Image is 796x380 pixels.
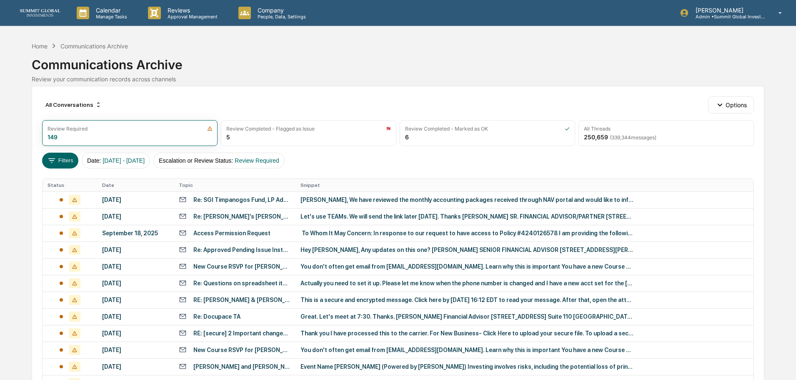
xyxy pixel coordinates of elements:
[226,133,230,141] div: 5
[251,7,310,14] p: Company
[300,263,634,270] div: You don't often get email from [EMAIL_ADDRESS][DOMAIN_NAME]. Learn why this is important You have...
[102,263,169,270] div: [DATE]
[102,213,169,220] div: [DATE]
[193,263,290,270] div: New Course RSVP for [PERSON_NAME]
[386,126,391,131] img: icon
[708,96,753,113] button: Options
[193,297,290,303] div: RE: [PERSON_NAME] & [PERSON_NAME]
[102,280,169,287] div: [DATE]
[207,126,213,131] img: icon
[251,14,310,20] p: People, Data, Settings
[102,313,169,320] div: [DATE]
[102,347,169,353] div: [DATE]
[193,247,290,253] div: Re: Approved Pending Issue Instructions [PERSON_NAME] Policy Number: T400516428
[43,179,97,191] th: Status
[235,157,279,164] span: Review Required
[689,7,766,14] p: [PERSON_NAME]
[300,330,634,337] div: Thank you I have processed this to the carrier. For New Business- Click Here to upload your secur...
[193,196,290,203] div: Re: SGI Timpanogos Fund, LP Admin Fee Invoice
[193,330,290,337] div: RE: [secure] 2 Important changes: Fw: Your Client, [PERSON_NAME], Application Notification Sent
[102,330,169,337] div: [DATE]
[300,297,634,303] div: This is a secure and encrypted message. Click here by [DATE] 16:12 EDT to read your message. Afte...
[295,179,753,191] th: Snippet
[405,126,488,132] div: Review Completed - Marked as OK
[102,297,169,303] div: [DATE]
[102,247,169,253] div: [DATE]
[102,196,169,203] div: [DATE]
[42,153,78,169] button: Filters
[82,153,150,169] button: Date:[DATE] - [DATE]
[193,213,290,220] div: Re: [PERSON_NAME]’s [PERSON_NAME] acct #
[32,50,764,72] div: Communications Archive
[300,347,634,353] div: You don't often get email from [EMAIL_ADDRESS][DOMAIN_NAME]. Learn why this is important You have...
[153,153,285,169] button: Escalation or Review Status:Review Required
[300,363,634,370] div: Event Name [PERSON_NAME] (Powered by [PERSON_NAME]) Investing involves risks, including the poten...
[89,7,131,14] p: Calendar
[103,157,145,164] span: [DATE] - [DATE]
[161,7,222,14] p: Reviews
[300,313,634,320] div: Great. Let's meet at 7:30. Thanks. [PERSON_NAME] Financial Advisor [STREET_ADDRESS] Suite 110 [GE...
[689,14,766,20] p: Admin • Summit Global Investments
[48,133,58,141] div: 149
[584,126,611,132] div: All Threads
[97,179,174,191] th: Date
[89,14,131,20] p: Manage Tasks
[584,133,656,141] div: 250,659
[405,133,409,141] div: 6
[193,363,290,370] div: [PERSON_NAME] and [PERSON_NAME]
[300,196,634,203] div: [PERSON_NAME], We have reviewed the monthly accounting packages received through NAV portal and w...
[102,230,169,237] div: September 18, 2025
[102,363,169,370] div: [DATE]
[610,134,656,141] span: ( 339,344 messages)
[32,75,764,83] div: Review your communication records across channels
[300,213,634,220] div: Let's use TEAMs. We will send the link later [DATE]. Thanks [PERSON_NAME] SR. FINANCIAL ADVISOR/P...
[226,126,315,132] div: Review Completed - Flagged as Issue
[769,352,792,375] iframe: Open customer support
[193,280,290,287] div: Re: Questions on spreadsheet items
[32,43,48,50] div: Home
[48,126,88,132] div: Review Required
[20,9,60,17] img: logo
[60,43,128,50] div: Communications Archive
[300,280,634,287] div: Actually you need to set it up. Please let me know when the phone number is changed and I have a ...
[565,126,570,131] img: icon
[174,179,295,191] th: Topic
[193,347,290,353] div: New Course RSVP for [PERSON_NAME]
[300,230,634,237] div: To Whom It May Concern: In response to our request to have access to Policy #4240126578 I am prov...
[193,313,240,320] div: Re: Docupace TA
[193,230,270,237] div: Access Permission Request
[300,247,634,253] div: Hey [PERSON_NAME], Any updates on this one? [PERSON_NAME] SENIOR FINANCIAL ADVISOR [STREET_ADDRES...
[42,98,105,111] div: All Conversations
[161,14,222,20] p: Approval Management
